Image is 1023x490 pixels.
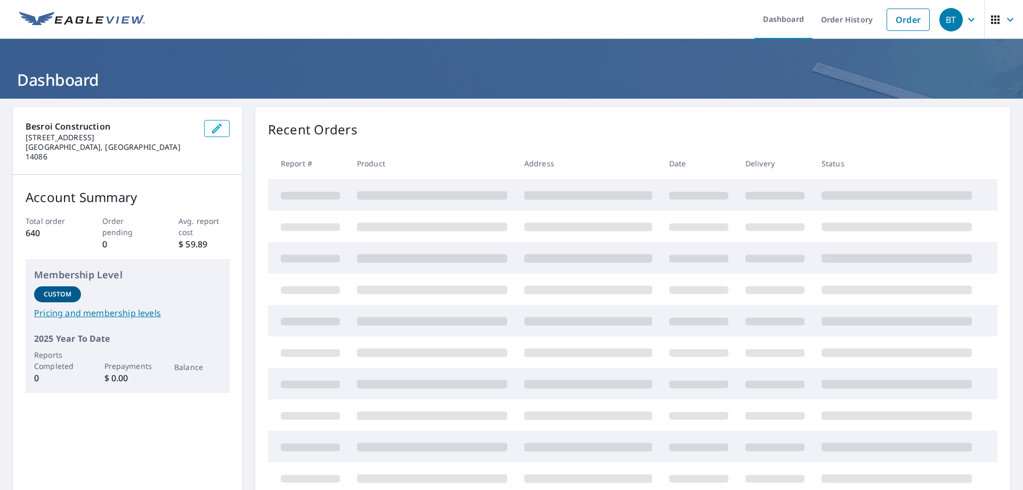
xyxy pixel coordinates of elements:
p: Prepayments [104,360,151,372]
p: Custom [44,290,71,299]
p: [GEOGRAPHIC_DATA], [GEOGRAPHIC_DATA] 14086 [26,142,196,162]
th: Product [348,148,516,179]
th: Delivery [737,148,813,179]
p: 0 [34,372,81,384]
p: Membership Level [34,268,221,282]
div: BT [939,8,963,31]
h1: Dashboard [13,69,1010,91]
th: Report # [268,148,348,179]
p: Reports Completed [34,349,81,372]
th: Status [813,148,980,179]
p: Balance [174,362,221,373]
p: $ 0.00 [104,372,151,384]
p: Account Summary [26,188,230,207]
p: Order pending [102,215,153,238]
th: Date [661,148,737,179]
a: Order [887,9,930,31]
p: Recent Orders [268,120,358,139]
p: 2025 Year To Date [34,332,221,345]
p: 640 [26,227,77,239]
th: Address [516,148,661,179]
p: Avg. report cost [178,215,230,238]
p: Total order [26,215,77,227]
img: EV Logo [19,12,145,28]
p: [STREET_ADDRESS] [26,133,196,142]
p: $ 59.89 [178,238,230,251]
p: 0 [102,238,153,251]
p: Besroi Construction [26,120,196,133]
a: Pricing and membership levels [34,307,221,319]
